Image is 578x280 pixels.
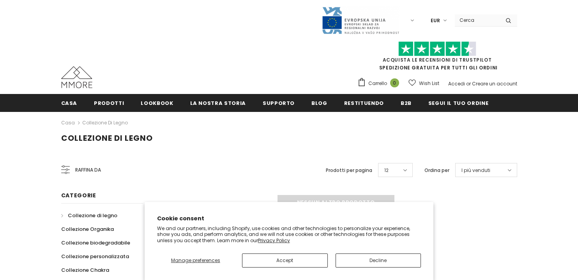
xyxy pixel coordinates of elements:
[61,191,96,199] span: Categorie
[431,17,440,25] span: EUR
[390,78,399,87] span: 0
[61,225,114,233] span: Collezione Organika
[455,14,500,26] input: Search Site
[357,45,517,71] span: SPEDIZIONE GRATUITA PER TUTTI GLI ORDINI
[82,119,128,126] a: Collezione di legno
[311,94,327,112] a: Blog
[428,99,488,107] span: Segui il tuo ordine
[326,167,372,174] label: Prodotti per pagina
[61,118,75,128] a: Casa
[190,94,246,112] a: La nostra storia
[68,212,117,219] span: Collezione di legno
[263,94,295,112] a: supporto
[157,253,234,268] button: Manage preferences
[171,257,220,264] span: Manage preferences
[61,239,130,246] span: Collezione biodegradabile
[190,99,246,107] span: La nostra storia
[157,225,421,244] p: We and our partners, including Shopify, use cookies and other technologies to personalize your ex...
[94,94,124,112] a: Prodotti
[61,266,109,274] span: Collezione Chakra
[448,80,465,87] a: Accedi
[61,253,129,260] span: Collezione personalizzata
[258,237,290,244] a: Privacy Policy
[263,99,295,107] span: supporto
[61,94,78,112] a: Casa
[141,99,173,107] span: Lookbook
[61,66,92,88] img: Casi MMORE
[428,94,488,112] a: Segui il tuo ordine
[419,80,439,87] span: Wish List
[344,99,384,107] span: Restituendo
[61,133,153,144] span: Collezione di legno
[61,236,130,250] a: Collezione biodegradabile
[368,80,387,87] span: Carrello
[61,209,117,222] a: Collezione di legno
[141,94,173,112] a: Lookbook
[401,94,412,112] a: B2B
[384,167,389,174] span: 12
[61,250,129,263] a: Collezione personalizzata
[322,17,399,23] a: Javni Razpis
[466,80,471,87] span: or
[336,253,421,268] button: Decline
[61,222,114,236] a: Collezione Organika
[398,41,476,57] img: Fidati di Pilot Stars
[472,80,517,87] a: Creare un account
[157,214,421,223] h2: Cookie consent
[461,167,490,174] span: I più venduti
[242,253,328,268] button: Accept
[311,99,327,107] span: Blog
[344,94,384,112] a: Restituendo
[61,263,109,277] a: Collezione Chakra
[383,57,492,63] a: Acquista le recensioni di TrustPilot
[322,6,399,35] img: Javni Razpis
[408,76,439,90] a: Wish List
[401,99,412,107] span: B2B
[94,99,124,107] span: Prodotti
[75,166,101,174] span: Raffina da
[424,167,449,174] label: Ordina per
[61,99,78,107] span: Casa
[357,78,403,89] a: Carrello 0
